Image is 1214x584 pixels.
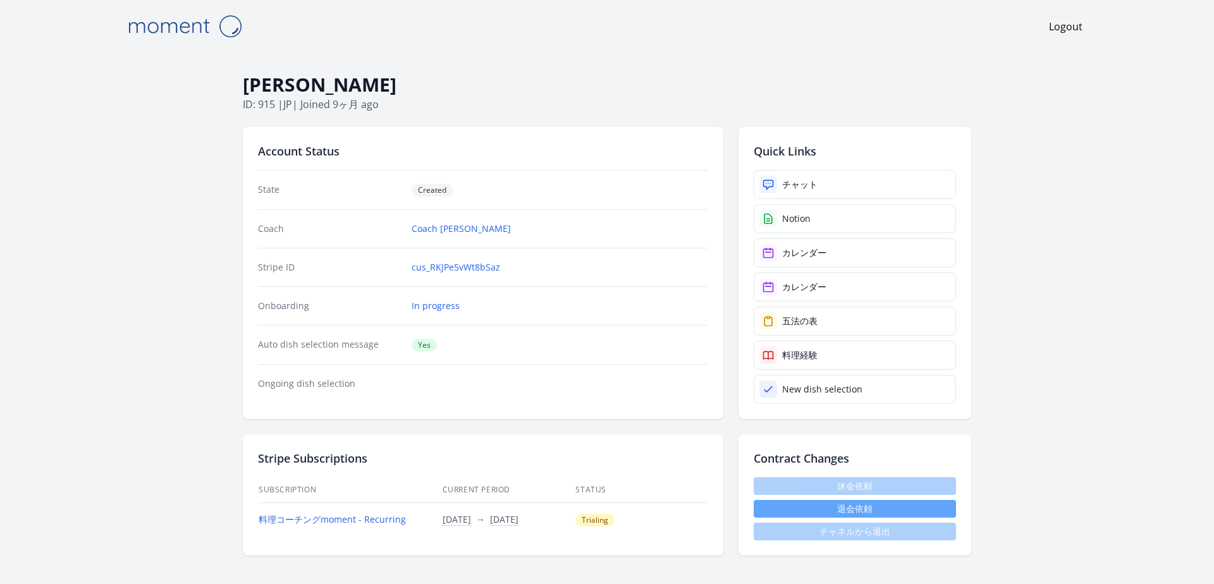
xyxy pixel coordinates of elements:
p: ID: 915 | | Joined 9ヶ月 ago [243,97,971,112]
div: カレンダー [782,281,826,293]
a: Notion [754,204,956,233]
th: Subscription [258,477,442,503]
a: チャット [754,170,956,199]
a: Logout [1049,19,1082,34]
div: 五法の表 [782,315,818,327]
span: → [476,513,485,525]
a: cus_RKJPe5vWt8bSaz [412,261,500,274]
dt: Coach [258,222,402,235]
th: Status [575,477,708,503]
a: 五法の表 [754,307,956,336]
div: カレンダー [782,246,826,259]
span: Yes [412,339,437,351]
div: チャット [782,178,818,191]
h2: Contract Changes [754,449,956,467]
dt: Onboarding [258,300,402,312]
dt: State [258,183,402,197]
a: 料理コーチングmoment - Recurring [259,513,406,525]
h2: Quick Links [754,142,956,160]
button: [DATE] [490,513,518,526]
span: jp [283,97,292,111]
a: カレンダー [754,272,956,301]
button: [DATE] [443,513,471,526]
img: Moment [121,10,248,42]
span: Created [412,184,453,197]
h1: [PERSON_NAME] [243,73,971,97]
a: カレンダー [754,238,956,267]
div: New dish selection [782,383,862,396]
a: 料理経験 [754,341,956,370]
a: New dish selection [754,375,956,404]
dt: Stripe ID [258,261,402,274]
a: In progress [412,300,460,312]
th: Current Period [442,477,575,503]
h2: Account Status [258,142,708,160]
dt: Auto dish selection message [258,338,402,351]
div: 料理経験 [782,349,818,362]
button: 退会依頼 [754,500,956,518]
span: Trialing [575,514,615,526]
span: 休会依頼 [754,477,956,495]
dt: Ongoing dish selection [258,377,402,390]
div: Notion [782,212,811,225]
h2: Stripe Subscriptions [258,449,708,467]
a: Coach [PERSON_NAME] [412,222,511,235]
span: チャネルから退出 [754,523,956,540]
